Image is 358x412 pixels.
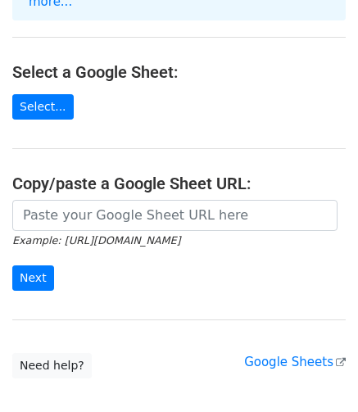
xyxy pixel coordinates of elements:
[12,353,92,378] a: Need help?
[244,355,346,369] a: Google Sheets
[12,265,54,291] input: Next
[12,174,346,193] h4: Copy/paste a Google Sheet URL:
[276,333,358,412] iframe: Chat Widget
[12,94,74,120] a: Select...
[12,234,180,247] small: Example: [URL][DOMAIN_NAME]
[12,200,338,231] input: Paste your Google Sheet URL here
[12,62,346,82] h4: Select a Google Sheet:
